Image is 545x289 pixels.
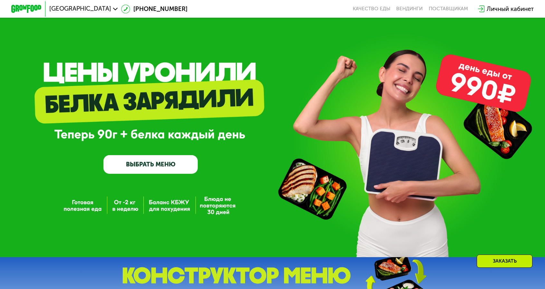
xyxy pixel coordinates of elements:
div: Личный кабинет [487,5,534,14]
a: Вендинги [396,6,423,12]
span: [GEOGRAPHIC_DATA] [49,6,111,12]
a: [PHONE_NUMBER] [121,5,187,14]
a: Качество еды [353,6,390,12]
div: Заказать [477,255,532,268]
div: поставщикам [429,6,468,12]
a: ВЫБРАТЬ МЕНЮ [103,155,198,174]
